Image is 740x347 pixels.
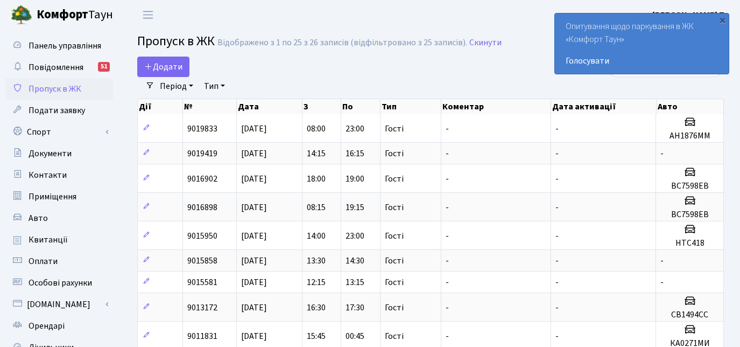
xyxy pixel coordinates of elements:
[5,272,113,294] a: Особові рахунки
[187,302,217,314] span: 9013172
[385,203,404,212] span: Гості
[217,38,467,48] div: Відображено з 1 по 25 з 26 записів (відфільтровано з 25 записів).
[652,9,727,21] b: [PERSON_NAME] П.
[5,57,113,78] a: Повідомлення51
[385,256,404,265] span: Гості
[5,251,113,272] a: Оплати
[307,173,326,185] span: 18:00
[652,9,727,22] a: [PERSON_NAME] П.
[241,173,267,185] span: [DATE]
[29,212,48,224] span: Авто
[660,148,664,159] span: -
[555,230,559,242] span: -
[446,148,449,159] span: -
[555,202,559,213] span: -
[446,302,449,314] span: -
[241,302,267,314] span: [DATE]
[241,123,267,135] span: [DATE]
[660,276,664,288] span: -
[469,38,502,48] a: Скинути
[5,186,113,207] a: Приміщення
[660,238,719,248] h5: HTC418
[555,123,559,135] span: -
[241,276,267,288] span: [DATE]
[5,164,113,186] a: Контакти
[5,121,113,143] a: Спорт
[29,40,101,52] span: Панель управління
[385,149,404,158] span: Гості
[144,61,182,73] span: Додати
[137,32,215,51] span: Пропуск в ЖК
[385,303,404,312] span: Гості
[11,4,32,26] img: logo.png
[187,255,217,267] span: 9015858
[29,61,83,73] span: Повідомлення
[446,330,449,342] span: -
[717,15,728,25] div: ×
[380,99,441,114] th: Тип
[307,255,326,267] span: 13:30
[346,173,364,185] span: 19:00
[341,99,380,114] th: По
[156,77,198,95] a: Період
[187,202,217,213] span: 9016898
[241,330,267,342] span: [DATE]
[555,173,559,185] span: -
[237,99,302,114] th: Дата
[29,169,67,181] span: Контакти
[29,277,92,289] span: Особові рахунки
[660,255,664,267] span: -
[660,310,719,320] h5: СВ1494СС
[385,278,404,287] span: Гості
[555,302,559,314] span: -
[346,330,364,342] span: 00:45
[555,276,559,288] span: -
[37,6,88,23] b: Комфорт
[555,255,559,267] span: -
[346,148,364,159] span: 16:15
[346,255,364,267] span: 14:30
[385,232,404,240] span: Гості
[385,124,404,133] span: Гості
[441,99,551,114] th: Коментар
[187,230,217,242] span: 9015950
[200,77,229,95] a: Тип
[5,35,113,57] a: Панель управління
[346,123,364,135] span: 23:00
[566,54,718,67] a: Голосувати
[307,330,326,342] span: 15:45
[346,202,364,213] span: 19:15
[137,57,189,77] a: Додати
[187,330,217,342] span: 9011831
[5,229,113,251] a: Квитанції
[385,332,404,341] span: Гості
[241,255,267,267] span: [DATE]
[307,202,326,213] span: 08:15
[5,100,113,121] a: Подати заявку
[187,276,217,288] span: 9015581
[241,148,267,159] span: [DATE]
[241,202,267,213] span: [DATE]
[346,302,364,314] span: 17:30
[5,315,113,337] a: Орендарі
[307,148,326,159] span: 14:15
[302,99,342,114] th: З
[29,83,81,95] span: Пропуск в ЖК
[98,62,110,72] div: 51
[555,13,729,74] div: Опитування щодо паркування в ЖК «Комфорт Таун»
[187,123,217,135] span: 9019833
[555,330,559,342] span: -
[657,99,724,114] th: Авто
[446,123,449,135] span: -
[446,276,449,288] span: -
[551,99,656,114] th: Дата активації
[385,175,404,183] span: Гості
[29,105,85,116] span: Подати заявку
[5,207,113,229] a: Авто
[37,6,113,24] span: Таун
[29,148,72,159] span: Документи
[307,302,326,314] span: 16:30
[187,148,217,159] span: 9019419
[446,230,449,242] span: -
[446,173,449,185] span: -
